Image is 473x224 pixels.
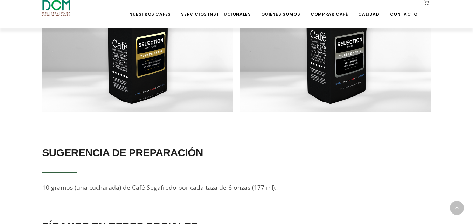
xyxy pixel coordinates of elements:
[177,1,255,17] a: Servicios Institucionales
[386,1,422,17] a: Contacto
[125,1,175,17] a: Nuestros Cafés
[257,1,304,17] a: Quiénes Somos
[42,143,431,162] h2: SUGERENCIA DE PREPARACIÓN
[306,1,352,17] a: Comprar Café
[354,1,383,17] a: Calidad
[42,183,277,192] span: 10 gramos (una cucharada) de Café Segafredo por cada taza de 6 onzas (177 ml).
